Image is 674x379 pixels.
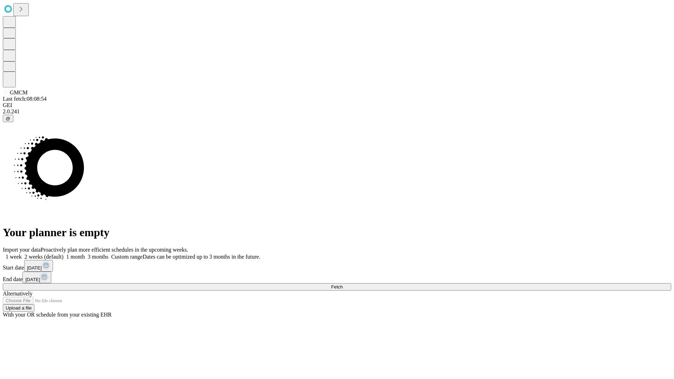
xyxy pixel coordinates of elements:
[25,277,40,282] span: [DATE]
[3,291,32,297] span: Alternatively
[3,226,671,239] h1: Your planner is empty
[27,265,42,271] span: [DATE]
[3,102,671,108] div: GEI
[24,260,53,272] button: [DATE]
[3,312,112,318] span: With your OR schedule from your existing EHR
[25,254,64,260] span: 2 weeks (default)
[3,304,34,312] button: Upload a file
[331,284,343,290] span: Fetch
[66,254,85,260] span: 1 month
[3,260,671,272] div: Start date
[143,254,260,260] span: Dates can be optimized up to 3 months in the future.
[3,96,47,102] span: Last fetch: 08:08:54
[3,272,671,283] div: End date
[6,116,11,121] span: @
[111,254,143,260] span: Custom range
[22,272,51,283] button: [DATE]
[3,283,671,291] button: Fetch
[3,115,13,122] button: @
[41,247,188,253] span: Proactively plan more efficient schedules in the upcoming weeks.
[88,254,108,260] span: 3 months
[3,108,671,115] div: 2.0.241
[10,89,28,95] span: GMCM
[6,254,22,260] span: 1 week
[3,247,41,253] span: Import your data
